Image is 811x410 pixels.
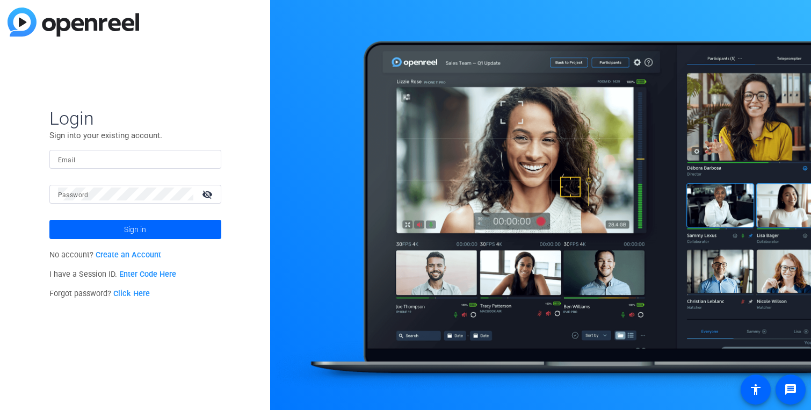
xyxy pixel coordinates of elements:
[58,156,76,164] mat-label: Email
[784,383,797,396] mat-icon: message
[49,250,162,260] span: No account?
[113,289,150,298] a: Click Here
[49,270,177,279] span: I have a Session ID.
[8,8,139,37] img: blue-gradient.svg
[195,186,221,202] mat-icon: visibility_off
[119,270,176,279] a: Enter Code Here
[49,130,221,141] p: Sign into your existing account.
[49,220,221,239] button: Sign in
[49,107,221,130] span: Login
[58,153,213,166] input: Enter Email Address
[96,250,161,260] a: Create an Account
[58,191,89,199] mat-label: Password
[124,216,146,243] span: Sign in
[49,289,150,298] span: Forgot password?
[749,383,762,396] mat-icon: accessibility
